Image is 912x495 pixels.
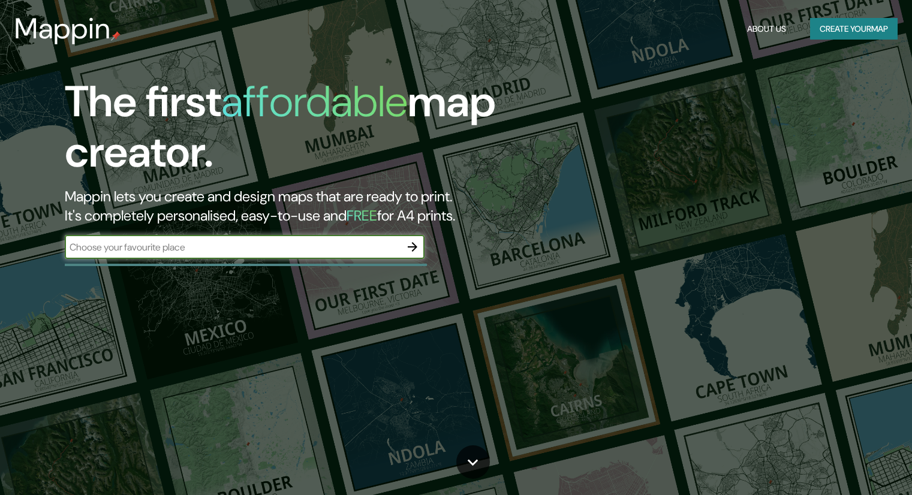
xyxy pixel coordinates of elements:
[111,31,121,41] img: mappin-pin
[742,18,791,40] button: About Us
[65,77,521,187] h1: The first map creator.
[347,206,377,225] h5: FREE
[65,240,401,254] input: Choose your favourite place
[221,74,408,129] h1: affordable
[810,18,898,40] button: Create yourmap
[65,187,521,225] h2: Mappin lets you create and design maps that are ready to print. It's completely personalised, eas...
[14,12,111,46] h3: Mappin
